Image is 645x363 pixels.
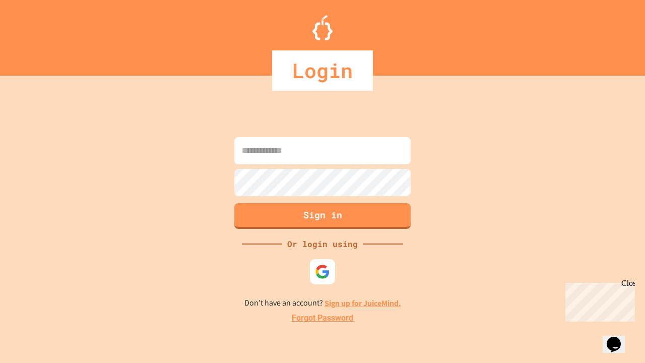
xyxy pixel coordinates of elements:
button: Sign in [234,203,411,229]
div: Or login using [282,238,363,250]
iframe: chat widget [603,323,635,353]
a: Forgot Password [292,312,353,324]
div: Login [272,50,373,91]
div: Chat with us now!Close [4,4,70,64]
img: google-icon.svg [315,264,330,279]
iframe: chat widget [561,279,635,322]
img: Logo.svg [312,15,333,40]
p: Don't have an account? [244,297,401,310]
a: Sign up for JuiceMind. [325,298,401,309]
